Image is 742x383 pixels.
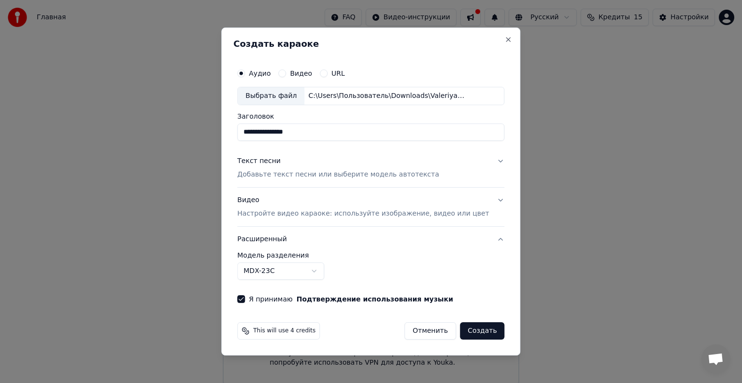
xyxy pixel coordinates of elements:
[237,227,504,252] button: Расширенный
[249,296,453,302] label: Я принимаю
[290,70,312,77] label: Видео
[237,149,504,187] button: Текст песниДобавьте текст песни или выберите модель автотекста
[237,209,489,219] p: Настройте видео караоке: используйте изображение, видео или цвет
[237,252,504,287] div: Расширенный
[237,170,439,179] p: Добавьте текст песни или выберите модель автотекста
[233,40,508,48] h2: Создать караоке
[331,70,345,77] label: URL
[249,70,271,77] label: Аудио
[237,156,281,166] div: Текст песни
[297,296,453,302] button: Я принимаю
[304,91,469,101] div: C:\Users\Пользователь\Downloads\Valeriya_-_Iscelyu_79133192.mp3
[404,322,456,340] button: Отменить
[237,113,504,120] label: Заголовок
[238,87,304,105] div: Выбрать файл
[460,322,504,340] button: Создать
[237,252,504,259] label: Модель разделения
[253,327,315,335] span: This will use 4 credits
[237,188,504,226] button: ВидеоНастройте видео караоке: используйте изображение, видео или цвет
[237,195,489,219] div: Видео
